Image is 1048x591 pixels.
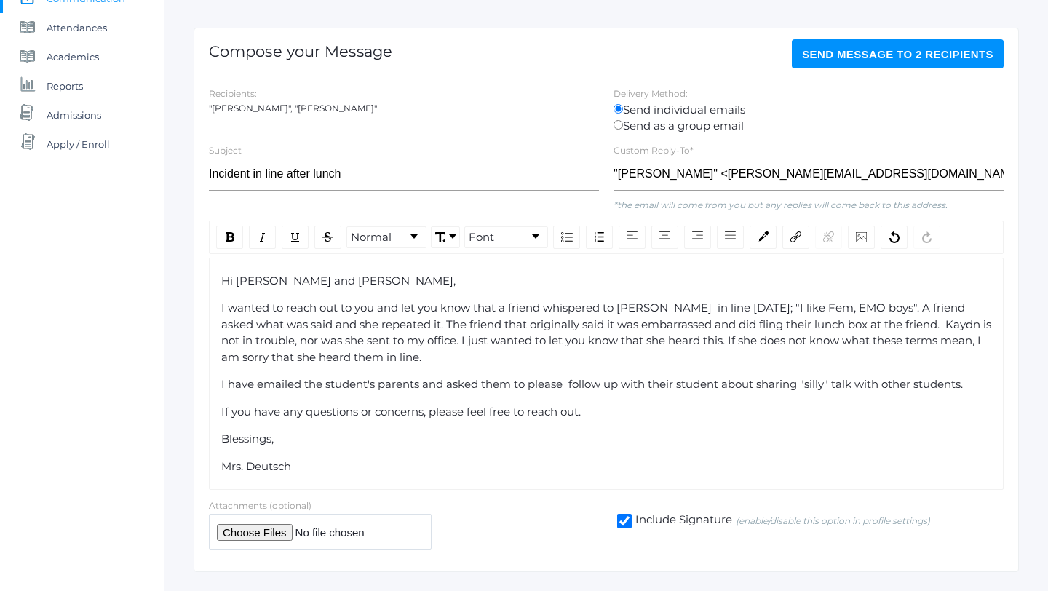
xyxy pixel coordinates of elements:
[347,227,426,247] a: Block Type
[216,226,243,249] div: Bold
[431,226,460,248] div: rdw-dropdown
[462,226,550,249] div: rdw-font-family-control
[619,226,646,249] div: Left
[221,432,274,445] span: Blessings,
[465,227,547,247] a: Font
[878,226,943,249] div: rdw-history-control
[47,71,83,100] span: Reports
[221,273,992,475] div: rdw-editor
[779,226,845,249] div: rdw-link-control
[782,226,809,249] div: Link
[586,226,613,249] div: Ordered
[209,145,242,156] label: Subject
[717,226,744,249] div: Justify
[614,118,1004,135] label: Send as a group email
[209,88,257,99] label: Recipients:
[429,226,462,249] div: rdw-font-size-control
[314,226,341,249] div: Strikethrough
[736,515,930,528] em: (enable/disable this option in profile settings)
[550,226,616,249] div: rdw-list-control
[47,130,110,159] span: Apply / Enroll
[845,226,878,249] div: rdw-image-control
[614,145,694,156] label: Custom Reply-To*
[213,226,344,249] div: rdw-inline-control
[344,226,429,249] div: rdw-block-control
[221,301,994,364] span: I wanted to reach out to you and let you know that a friend whispered to [PERSON_NAME] in line [D...
[221,377,963,391] span: I have emailed the student's parents and asked them to please follow up with their student about ...
[209,221,1004,491] div: rdw-wrapper
[802,48,993,60] span: Send Message to 2 recipients
[209,500,311,511] label: Attachments (optional)
[553,226,580,249] div: Unordered
[209,102,599,115] div: "[PERSON_NAME]", "[PERSON_NAME]"
[881,226,908,249] div: Undo
[617,514,632,528] input: Include Signature(enable/disable this option in profile settings)
[614,88,688,99] label: Delivery Method:
[792,39,1004,68] button: Send Message to 2 recipients
[221,405,581,419] span: If you have any questions or concerns, please feel free to reach out.
[351,229,392,246] span: Normal
[614,102,1004,119] label: Send individual emails
[614,158,1004,191] input: "Full Name" <email@email.com>
[432,227,459,247] a: Font Size
[684,226,711,249] div: Right
[282,226,309,249] div: Underline
[209,43,392,60] h1: Compose your Message
[47,100,101,130] span: Admissions
[464,226,548,248] div: rdw-dropdown
[651,226,678,249] div: Center
[469,229,494,246] span: Font
[47,42,99,71] span: Academics
[249,226,276,249] div: Italic
[614,120,623,130] input: Send as a group email
[614,199,948,210] em: *the email will come from you but any replies will come back to this address.
[913,226,940,249] div: Redo
[346,226,426,248] div: rdw-dropdown
[632,512,732,530] span: Include Signature
[848,226,875,249] div: Image
[47,13,107,42] span: Attendances
[614,104,623,114] input: Send individual emails
[616,226,747,249] div: rdw-textalign-control
[209,221,1004,254] div: rdw-toolbar
[815,226,842,249] div: Unlink
[221,459,291,473] span: Mrs. Deutsch
[221,274,456,287] span: Hi [PERSON_NAME] and [PERSON_NAME],
[747,226,779,249] div: rdw-color-picker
